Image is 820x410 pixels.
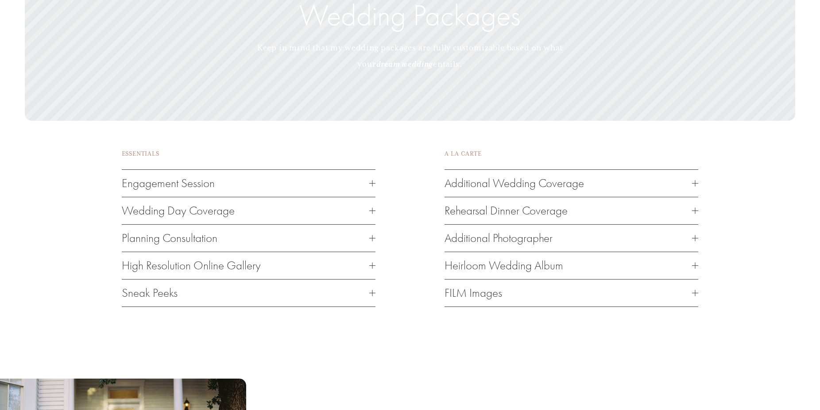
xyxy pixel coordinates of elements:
[122,252,375,279] button: High Resolution Online Gallery
[122,204,369,218] span: Wedding Day Coverage
[122,176,369,190] span: Engagement Session
[445,204,692,218] span: Rehearsal Dinner Coverage
[122,286,369,300] span: Sneak Peeks
[122,170,375,197] button: Engagement Session
[445,225,698,252] button: Additional Photographer
[376,59,433,69] em: dream wedding
[445,259,692,272] span: Heirloom Wedding Album
[257,43,565,69] span: Keep in mind that my wedding packages are fully customizable based on what your entails.
[445,280,698,307] button: FILM Images
[445,197,698,224] button: Rehearsal Dinner Coverage
[122,197,375,224] button: Wedding Day Coverage
[122,231,369,245] span: Planning Consultation
[445,150,481,157] span: A LA CARTE
[445,170,698,197] button: Additional Wedding Coverage
[445,176,692,190] span: Additional Wedding Coverage
[445,231,692,245] span: Additional Photographer
[445,252,698,279] button: Heirloom Wedding Album
[122,150,159,157] span: ESSENTIALS
[445,286,692,300] span: FILM Images
[122,225,375,252] button: Planning Consultation
[122,259,369,272] span: High Resolution Online Gallery
[122,280,375,307] button: Sneak Peeks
